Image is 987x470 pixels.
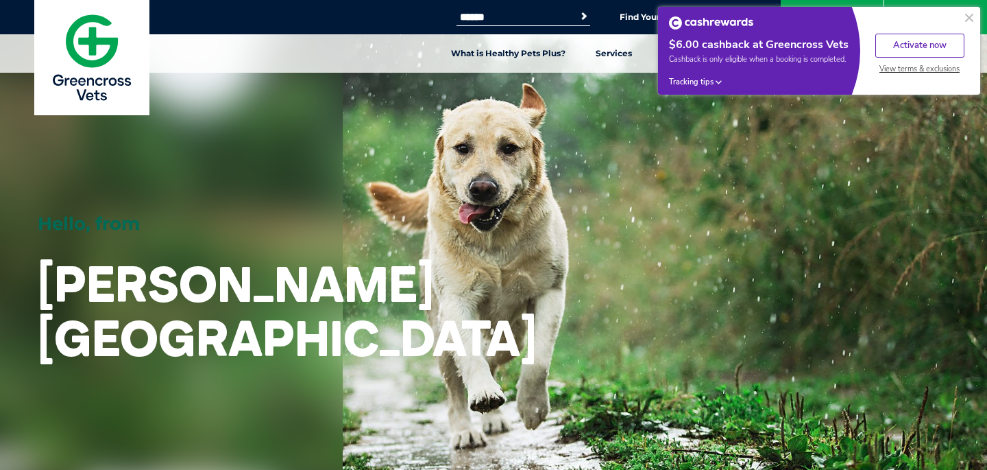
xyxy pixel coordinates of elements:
[879,64,960,74] span: View terms & exclusions
[581,34,647,73] a: Services
[38,213,140,235] span: Hello, from
[669,38,849,52] div: $6.00 cashback at Greencross Vets
[669,54,849,64] span: Cashback is only eligible when a booking is completed.
[669,77,714,87] span: Tracking tips
[875,34,964,58] button: Activate now
[38,257,537,365] h1: [PERSON_NAME][GEOGRAPHIC_DATA]
[647,34,723,73] a: Pet Health
[436,34,581,73] a: What is Healthy Pets Plus?
[577,10,591,23] button: Search
[620,12,751,23] a: Find Your Local Greencross Vet
[669,16,753,30] img: Cashrewards white logo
